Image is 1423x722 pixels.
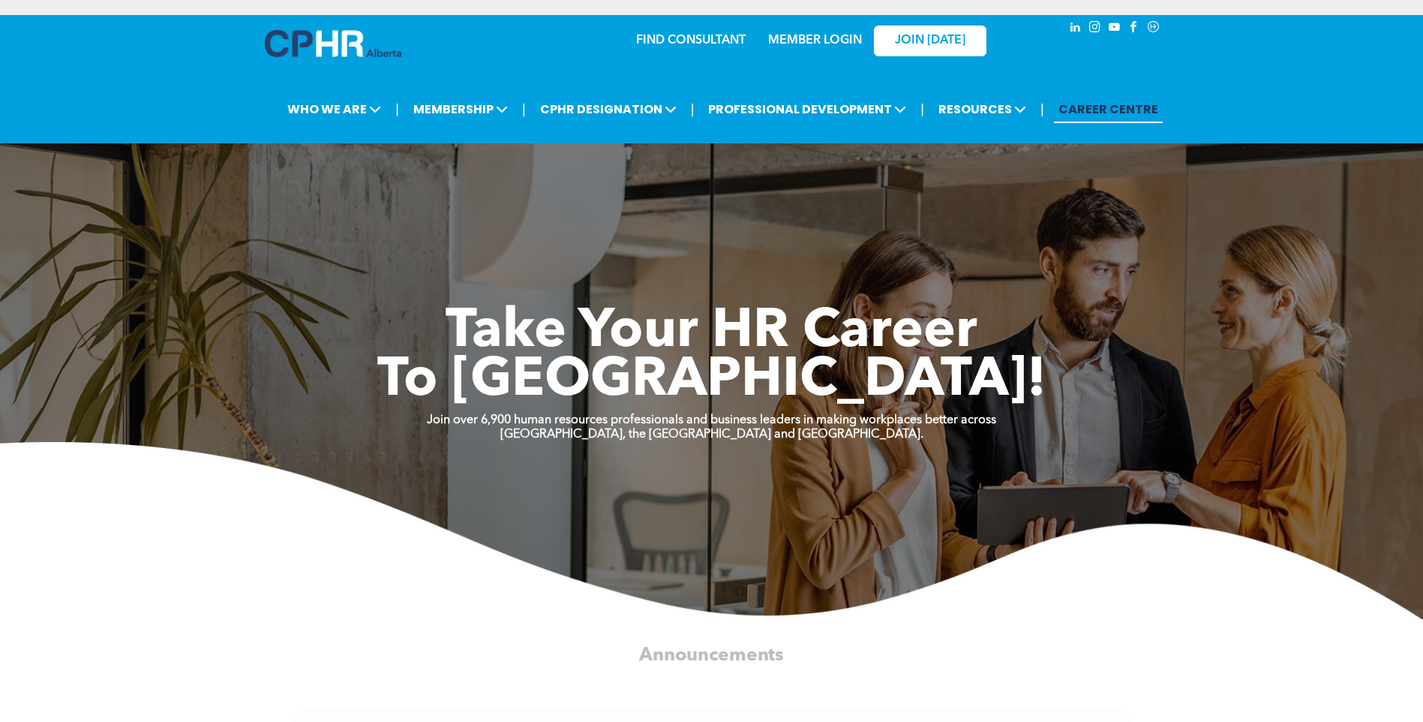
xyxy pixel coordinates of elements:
[1040,94,1044,125] li: |
[1145,19,1162,39] a: Social network
[536,95,681,123] span: CPHR DESIGNATION
[377,354,1046,408] span: To [GEOGRAPHIC_DATA]!
[1054,95,1163,123] a: CAREER CENTRE
[446,305,977,359] span: Take Your HR Career
[522,94,526,125] li: |
[1067,19,1084,39] a: linkedin
[768,35,862,47] a: MEMBER LOGIN
[1126,19,1142,39] a: facebook
[1106,19,1123,39] a: youtube
[283,95,386,123] span: WHO WE ARE
[639,646,784,665] span: Announcements
[636,35,746,47] a: FIND CONSULTANT
[895,34,965,48] span: JOIN [DATE]
[691,94,695,125] li: |
[934,95,1031,123] span: RESOURCES
[265,30,401,57] img: A blue and white logo for cp alberta
[704,95,911,123] span: PROFESSIONAL DEVELOPMENT
[874,26,986,56] a: JOIN [DATE]
[920,94,924,125] li: |
[1087,19,1103,39] a: instagram
[500,429,923,441] strong: [GEOGRAPHIC_DATA], the [GEOGRAPHIC_DATA] and [GEOGRAPHIC_DATA].
[427,414,996,426] strong: Join over 6,900 human resources professionals and business leaders in making workplaces better ac...
[395,94,399,125] li: |
[409,95,512,123] span: MEMBERSHIP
